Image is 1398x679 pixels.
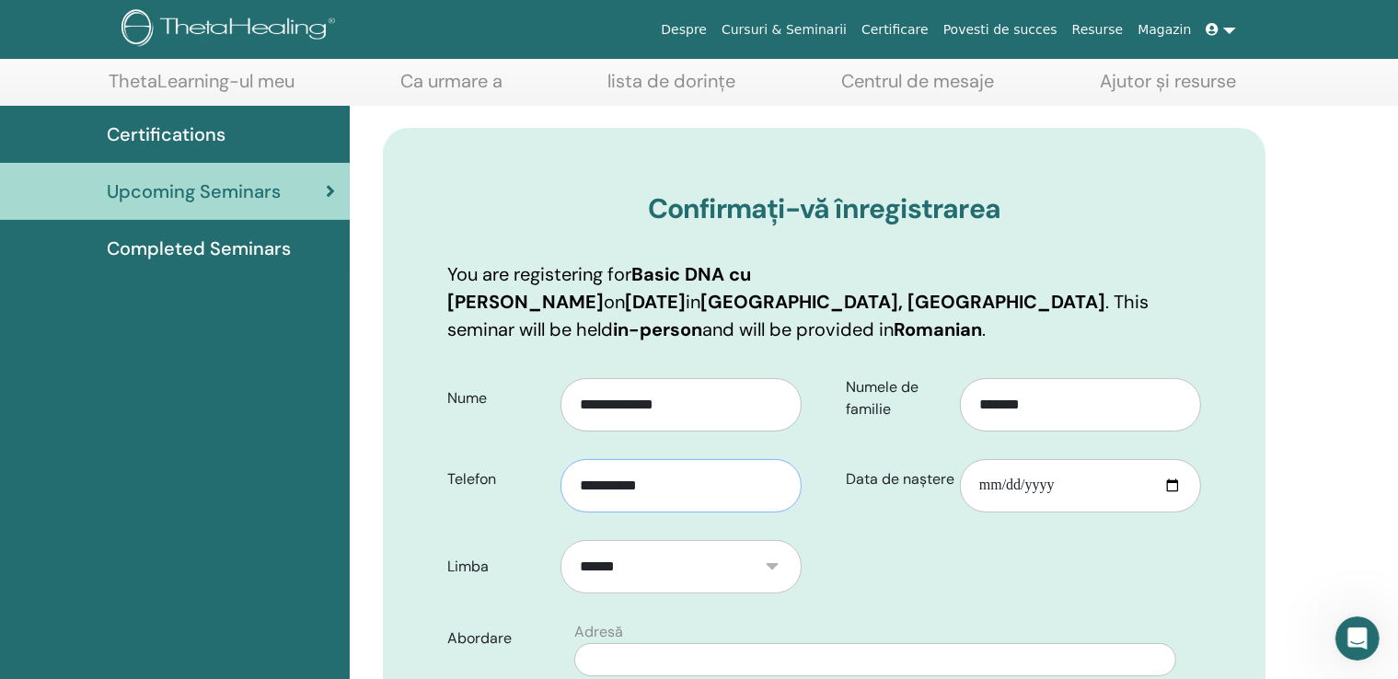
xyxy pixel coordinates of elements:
[433,549,561,584] label: Limba
[1065,13,1131,47] a: Resurse
[613,317,702,341] b: in-person
[574,621,623,643] label: Adresă
[832,370,960,427] label: Numele de familie
[400,70,503,106] a: Ca urmare a
[832,462,960,497] label: Data de naștere
[714,13,854,47] a: Cursuri & Seminarii
[653,13,714,47] a: Despre
[608,70,736,106] a: lista de dorințe
[107,121,225,148] span: Certifications
[841,70,994,106] a: Centrul de mesaje
[936,13,1065,47] a: Povesti de succes
[433,621,564,656] label: Abordare
[109,70,295,106] a: ThetaLearning-ul meu
[700,290,1105,314] b: [GEOGRAPHIC_DATA], [GEOGRAPHIC_DATA]
[625,290,686,314] b: [DATE]
[433,381,561,416] label: Nume
[433,462,561,497] label: Telefon
[447,260,1201,343] p: You are registering for on in . This seminar will be held and will be provided in .
[447,192,1201,225] h3: Confirmați-vă înregistrarea
[894,317,982,341] b: Romanian
[121,9,341,51] img: logo.png
[1130,13,1198,47] a: Magazin
[1335,616,1380,661] iframe: Intercom live chat
[1100,70,1236,106] a: Ajutor și resurse
[107,178,281,205] span: Upcoming Seminars
[107,235,291,262] span: Completed Seminars
[854,13,936,47] a: Certificare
